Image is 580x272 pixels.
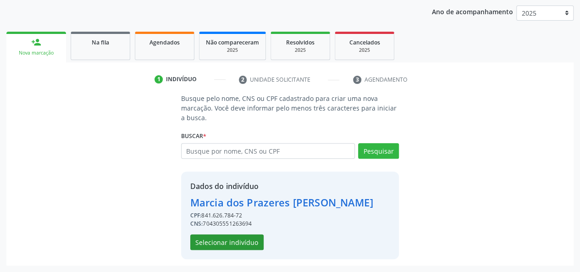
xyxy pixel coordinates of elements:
span: CNS: [190,220,203,228]
span: Cancelados [349,39,380,46]
div: Nova marcação [13,50,60,56]
div: 841.626.784-72 [190,211,373,220]
p: Busque pelo nome, CNS ou CPF cadastrado para criar uma nova marcação. Você deve informar pelo men... [181,94,399,122]
span: CPF: [190,211,202,219]
span: Resolvidos [286,39,315,46]
div: 1 [155,75,163,83]
input: Busque por nome, CNS ou CPF [181,143,355,159]
span: Na fila [92,39,109,46]
div: 2025 [206,47,259,54]
div: 704305551263694 [190,220,373,228]
span: Agendados [149,39,180,46]
span: Não compareceram [206,39,259,46]
div: person_add [31,37,41,47]
div: Marcia dos Prazeres [PERSON_NAME] [190,195,373,210]
button: Selecionar indivíduo [190,234,264,250]
p: Ano de acompanhamento [432,6,513,17]
div: Indivíduo [166,75,197,83]
button: Pesquisar [358,143,399,159]
div: 2025 [342,47,387,54]
div: 2025 [277,47,323,54]
div: Dados do indivíduo [190,181,373,192]
label: Buscar [181,129,206,143]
